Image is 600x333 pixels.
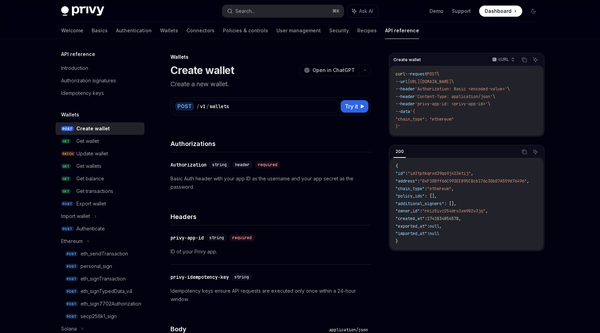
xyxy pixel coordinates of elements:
[395,124,400,129] span: }'
[56,222,144,235] a: POSTAuthenticate
[76,124,110,133] div: Create wallet
[422,208,485,214] span: "rkiz0ivz254drv1xw982v3jq"
[408,171,471,176] span: "id2tptkqrxd39qo9j423etij"
[61,237,83,245] div: Ethereum
[61,126,74,131] span: POST
[65,264,78,269] span: POST
[61,50,95,58] h5: API reference
[427,231,430,236] span: :
[395,178,417,184] span: "address"
[493,94,495,99] span: \
[395,208,420,214] span: "owner_id"
[437,71,439,77] span: \
[56,273,144,285] a: POSTeth_signTransaction
[56,87,144,99] a: Idempotency keys
[425,193,437,199] span: : [],
[76,137,99,145] div: Get wallet
[359,8,373,15] span: Ask AI
[81,300,141,308] div: eth_sign7702Authorization
[395,163,398,169] span: {
[410,109,415,114] span: '{
[485,8,511,15] span: Dashboard
[170,64,234,76] h1: Create wallet
[65,289,78,294] span: POST
[56,160,144,172] a: GETGet wallets
[417,178,420,184] span: :
[427,224,430,229] span: :
[395,79,408,84] span: --url
[444,201,456,206] span: : [],
[420,208,422,214] span: :
[56,172,144,185] a: GETGet balance
[170,247,371,256] p: ID of your Privy app.
[471,171,473,176] span: ,
[61,226,74,232] span: POST
[56,185,144,197] a: GETGet transactions
[415,94,493,99] span: 'Content-Type: application/json'
[81,287,132,295] div: eth_signTypedData_v4
[170,274,229,281] div: privy-idempotency-key
[488,54,518,66] button: cURL
[528,6,539,17] button: Toggle dark mode
[531,55,540,64] button: Ask AI
[65,301,78,307] span: POST
[61,189,71,194] span: GET
[65,314,78,319] span: POST
[61,139,71,144] span: GET
[76,162,101,170] div: Get wallets
[427,186,451,192] span: "ethereum"
[81,250,128,258] div: eth_sendTransaction
[65,251,78,257] span: POST
[76,187,113,195] div: Get transactions
[332,8,340,14] span: ⌘ K
[81,312,117,320] div: secp256k1_sign
[395,193,425,199] span: "policy_ids"
[341,100,368,113] button: Try it
[393,147,406,156] div: 200
[61,89,104,97] div: Idempotency keys
[520,55,529,64] button: Copy the contents from the code block
[61,164,71,169] span: GET
[395,231,427,236] span: "imported_at"
[56,197,144,210] a: POSTExport wallet
[186,22,215,39] a: Connectors
[300,64,359,76] button: Open in ChatGPT
[170,161,207,168] div: Authorization
[395,109,410,114] span: --data
[395,224,427,229] span: "exported_at"
[395,94,415,99] span: --header
[56,285,144,298] a: POSTeth_signTypedData_v4
[488,101,490,107] span: \
[170,54,371,60] div: Wallets
[520,147,529,156] button: Copy the contents from the code block
[61,325,77,333] div: Solana
[395,101,415,107] span: --header
[485,208,488,214] span: ,
[76,174,104,183] div: Get balance
[531,147,540,156] button: Ask AI
[61,22,83,39] a: Welcome
[81,275,126,283] div: eth_signTransaction
[451,79,454,84] span: \
[116,22,152,39] a: Authentication
[312,67,355,74] span: Open in ChatGPT
[347,5,378,17] button: Ask AI
[56,247,144,260] a: POSTeth_sendTransaction
[345,102,358,111] span: Try it
[56,260,144,273] a: POSTpersonal_sign
[395,238,398,244] span: }
[405,171,408,176] span: :
[276,22,321,39] a: User management
[234,274,249,280] span: string
[170,287,371,303] p: Idempotency keys ensure API requests are executed only once within a 24-hour window.
[61,212,90,220] div: Import wallet
[430,224,439,229] span: null
[61,64,88,72] div: Introduction
[200,103,206,110] div: v1
[439,224,442,229] span: ,
[415,101,488,107] span: 'privy-app-id: <privy-app-id>'
[61,76,116,85] div: Authorization signatures
[255,161,280,168] div: required
[395,171,405,176] span: "id"
[170,79,371,89] p: Create a new wallet.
